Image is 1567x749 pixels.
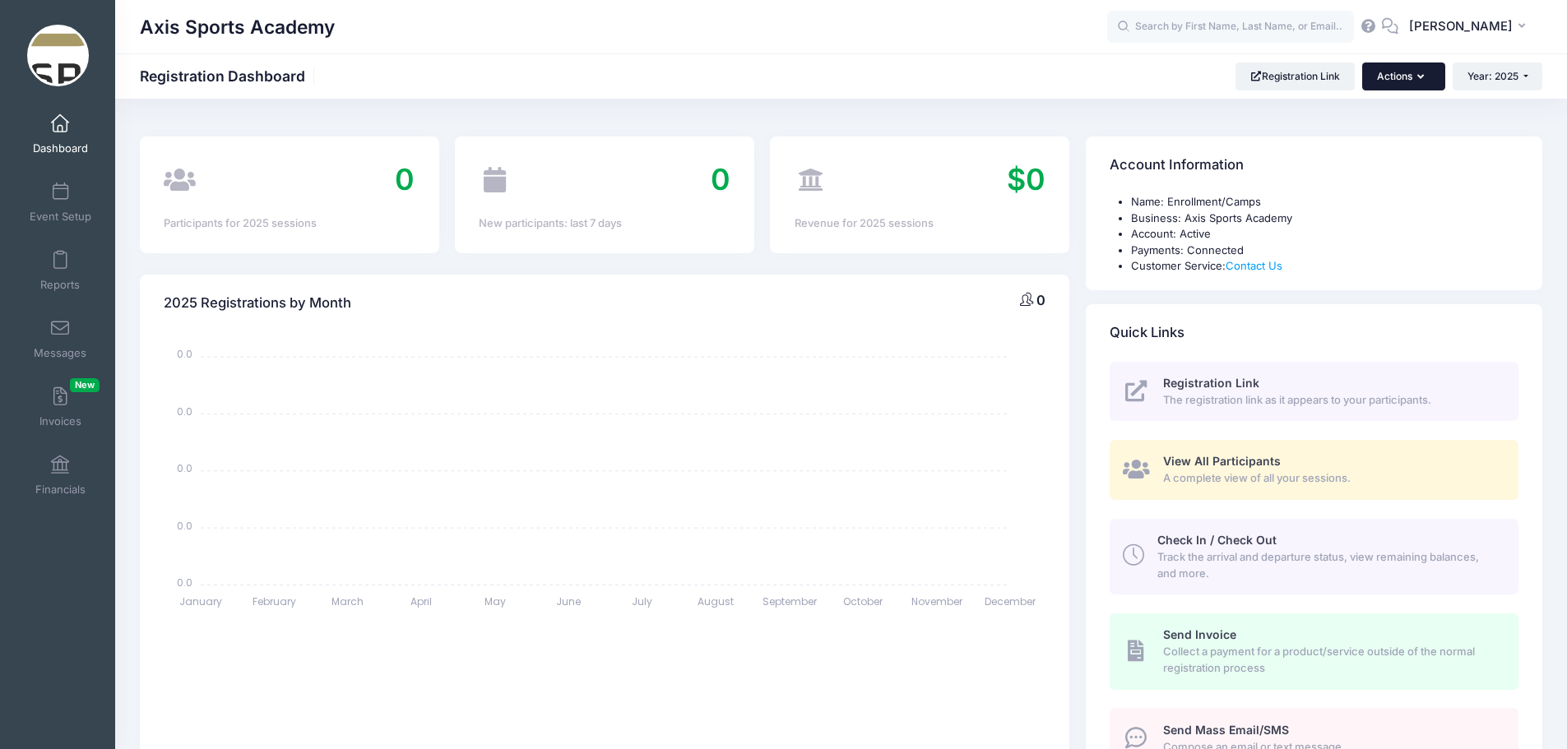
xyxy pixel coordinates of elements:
span: New [70,378,100,392]
a: Check In / Check Out Track the arrival and departure status, view remaining balances, and more. [1110,519,1518,594]
span: Messages [34,346,86,360]
tspan: 0.0 [177,576,192,589]
a: Financials [21,446,100,504]
a: Event Setup [21,173,100,231]
tspan: June [557,594,582,608]
tspan: April [411,594,433,608]
span: Check In / Check Out [1157,533,1277,547]
li: Name: Enrollment/Camps [1131,194,1518,210]
a: Registration Link [1236,62,1355,90]
span: Send Mass Email/SMS [1163,723,1289,737]
tspan: 0.0 [177,347,192,361]
li: Business: Axis Sports Academy [1131,210,1518,227]
span: The registration link as it appears to your participants. [1163,392,1500,409]
h4: Account Information [1110,142,1244,189]
tspan: October [844,594,884,608]
li: Account: Active [1131,226,1518,243]
div: Revenue for 2025 sessions [795,215,1045,232]
a: Dashboard [21,105,100,163]
tspan: November [911,594,963,608]
a: Registration Link The registration link as it appears to your participants. [1110,362,1518,422]
span: Event Setup [30,210,91,224]
span: $0 [1007,161,1045,197]
span: View All Participants [1163,454,1281,468]
span: 0 [711,161,730,197]
tspan: January [179,594,222,608]
button: Actions [1362,62,1444,90]
li: Customer Service: [1131,258,1518,275]
tspan: 0.0 [177,518,192,532]
span: Track the arrival and departure status, view remaining balances, and more. [1157,549,1500,581]
tspan: May [484,594,506,608]
span: Collect a payment for a product/service outside of the normal registration process [1163,644,1500,676]
div: Participants for 2025 sessions [164,215,415,232]
span: 0 [1036,292,1045,308]
div: New participants: last 7 days [479,215,730,232]
tspan: 0.0 [177,404,192,418]
span: Invoices [39,414,81,428]
tspan: 0.0 [177,461,192,475]
span: [PERSON_NAME] [1409,17,1513,35]
span: Year: 2025 [1467,70,1518,82]
h4: Quick Links [1110,309,1185,356]
a: Reports [21,242,100,299]
button: [PERSON_NAME] [1398,8,1542,46]
span: A complete view of all your sessions. [1163,470,1500,487]
a: View All Participants A complete view of all your sessions. [1110,440,1518,500]
a: Contact Us [1226,259,1282,272]
a: Send Invoice Collect a payment for a product/service outside of the normal registration process [1110,613,1518,689]
li: Payments: Connected [1131,243,1518,259]
input: Search by First Name, Last Name, or Email... [1107,11,1354,44]
tspan: September [763,594,818,608]
span: Dashboard [33,141,88,155]
span: 0 [395,161,415,197]
tspan: July [633,594,653,608]
a: Messages [21,310,100,368]
h1: Axis Sports Academy [140,8,335,46]
tspan: February [253,594,296,608]
h4: 2025 Registrations by Month [164,280,351,326]
tspan: August [698,594,735,608]
span: Reports [40,278,80,292]
tspan: December [985,594,1036,608]
span: Send Invoice [1163,627,1236,641]
tspan: March [332,594,364,608]
a: InvoicesNew [21,378,100,436]
span: Financials [35,483,86,497]
img: Axis Sports Academy [27,25,89,86]
button: Year: 2025 [1453,62,1542,90]
span: Registration Link [1163,376,1259,390]
h1: Registration Dashboard [140,67,319,85]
